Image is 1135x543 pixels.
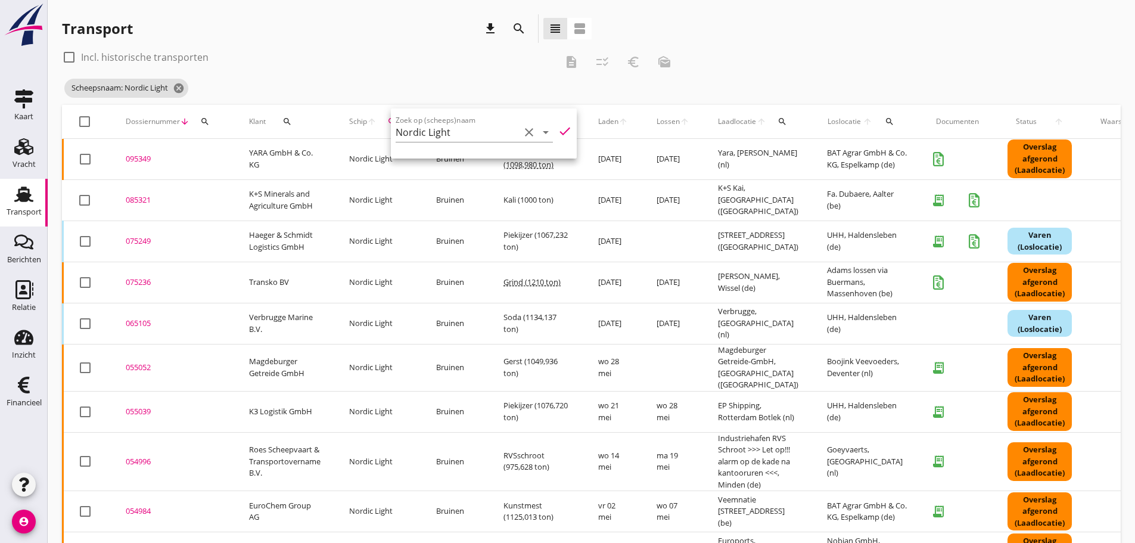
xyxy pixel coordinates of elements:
[126,406,220,418] div: 055039
[718,116,757,127] span: Laadlocatie
[827,116,862,127] span: Loslocatie
[704,432,813,491] td: Industriehafen RVS Schroot >>> Let op!!! alarm op de kade na kantooruren <<<, Minden (de)
[235,344,335,391] td: Magdeburger Getreide GmbH
[200,117,210,126] i: search
[126,116,180,127] span: Dossiernummer
[335,221,422,262] td: Nordic Light
[173,82,185,94] i: cancel
[584,491,642,532] td: vr 02 mei
[512,21,526,36] i: search
[235,432,335,491] td: Roes Scheepvaart & Transportovername B.V.
[483,21,497,36] i: download
[558,124,572,138] i: check
[489,491,584,532] td: Kunstmest (1125,013 ton)
[584,303,642,344] td: [DATE]
[13,160,36,168] div: Vracht
[813,139,922,180] td: BAT Agrar GmbH & Co. KG, Espelkamp (de)
[489,432,584,491] td: RVSschroot (975,628 ton)
[489,179,584,221] td: Kali (1000 ton)
[813,491,922,532] td: BAT Agrar GmbH & Co. KG, Espelkamp (de)
[335,303,422,344] td: Nordic Light
[14,113,33,120] div: Kaart
[335,344,422,391] td: Nordic Light
[422,432,489,491] td: Bruinen
[335,262,422,303] td: Nordic Light
[335,179,422,221] td: Nordic Light
[7,256,41,263] div: Berichten
[642,303,704,344] td: [DATE]
[422,491,489,532] td: Bruinen
[704,391,813,432] td: EP Shipping, Rotterdam Botlek (nl)
[926,499,950,523] i: receipt_long
[387,117,397,126] i: search
[642,139,704,180] td: [DATE]
[862,117,873,126] i: arrow_upward
[235,491,335,532] td: EuroChem Group AG
[7,399,42,407] div: Financieel
[757,117,767,126] i: arrow_upward
[396,123,520,142] input: Zoek op (scheeps)naam
[926,356,950,380] i: receipt_long
[642,262,704,303] td: [DATE]
[704,139,813,180] td: Yara, [PERSON_NAME] (nl)
[598,116,618,127] span: Laden
[813,432,922,491] td: Goeyvaerts, [GEOGRAPHIC_DATA] (nl)
[12,351,36,359] div: Inzicht
[422,179,489,221] td: Bruinen
[126,318,220,330] div: 065105
[81,51,209,63] label: Incl. historische transporten
[1046,117,1072,126] i: arrow_upward
[422,139,489,180] td: Bruinen
[422,303,489,344] td: Bruinen
[489,221,584,262] td: Piekijzer (1067,232 ton)
[7,208,42,216] div: Transport
[813,262,922,303] td: Adams lossen via Buermans, Massenhoven (be)
[422,221,489,262] td: Bruinen
[936,116,979,127] div: Documenten
[704,491,813,532] td: Veemnatie [STREET_ADDRESS] (be)
[548,21,562,36] i: view_headline
[180,117,189,126] i: arrow_downward
[573,21,587,36] i: view_agenda
[1007,492,1072,531] div: Overslag afgerond (Laadlocatie)
[1007,442,1072,481] div: Overslag afgerond (Laadlocatie)
[1007,228,1072,255] div: Varen (Loslocatie)
[235,303,335,344] td: Verbrugge Marine B.V.
[282,117,292,126] i: search
[813,303,922,344] td: UHH, Haldensleben (de)
[12,303,36,311] div: Relatie
[539,125,553,139] i: arrow_drop_down
[335,432,422,491] td: Nordic Light
[235,262,335,303] td: Transko BV
[1007,310,1072,337] div: Varen (Loslocatie)
[126,505,220,517] div: 054984
[642,391,704,432] td: wo 28 mei
[584,432,642,491] td: wo 14 mei
[126,153,220,165] div: 095349
[1007,116,1046,127] span: Status
[522,125,536,139] i: clear
[813,391,922,432] td: UHH, Haldensleben (de)
[126,235,220,247] div: 075249
[704,179,813,221] td: K+S Kai, [GEOGRAPHIC_DATA] ([GEOGRAPHIC_DATA])
[335,391,422,432] td: Nordic Light
[704,221,813,262] td: [STREET_ADDRESS] ([GEOGRAPHIC_DATA])
[335,139,422,180] td: Nordic Light
[584,391,642,432] td: wo 21 mei
[1007,348,1072,387] div: Overslag afgerond (Laadlocatie)
[657,116,680,127] span: Lossen
[642,491,704,532] td: wo 07 mei
[926,188,950,212] i: receipt_long
[813,179,922,221] td: Fa. Dubaere, Aalter (be)
[926,400,950,424] i: receipt_long
[249,107,321,136] div: Klant
[1007,392,1072,431] div: Overslag afgerond (Laadlocatie)
[367,117,377,126] i: arrow_upward
[126,456,220,468] div: 054996
[618,117,628,126] i: arrow_upward
[489,303,584,344] td: Soda (1134,137 ton)
[503,277,561,287] span: Grind (1210 ton)
[422,391,489,432] td: Bruinen
[503,147,553,170] span: Kunstmest (1098,980 ton)
[422,344,489,391] td: Bruinen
